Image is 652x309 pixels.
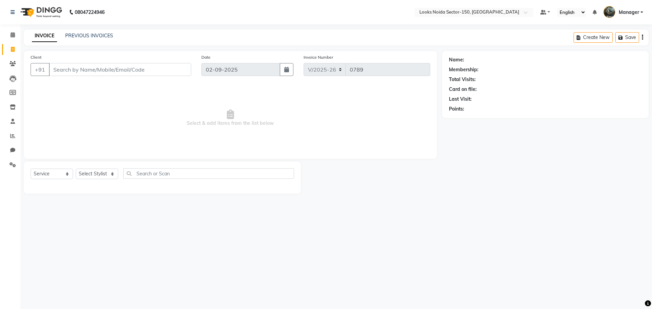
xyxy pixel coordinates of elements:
[449,66,478,73] div: Membership:
[449,86,477,93] div: Card on file:
[619,9,639,16] span: Manager
[31,63,50,76] button: +91
[201,54,211,60] label: Date
[304,54,333,60] label: Invoice Number
[31,54,41,60] label: Client
[603,6,615,18] img: Manager
[449,96,472,103] div: Last Visit:
[449,105,464,113] div: Points:
[49,63,191,76] input: Search by Name/Mobile/Email/Code
[574,32,613,43] button: Create New
[449,76,476,83] div: Total Visits:
[75,3,105,22] b: 08047224946
[65,33,113,39] a: PREVIOUS INVOICES
[449,56,464,63] div: Name:
[17,3,64,22] img: logo
[32,30,57,42] a: INVOICE
[123,168,294,179] input: Search or Scan
[615,32,639,43] button: Save
[31,84,430,152] span: Select & add items from the list below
